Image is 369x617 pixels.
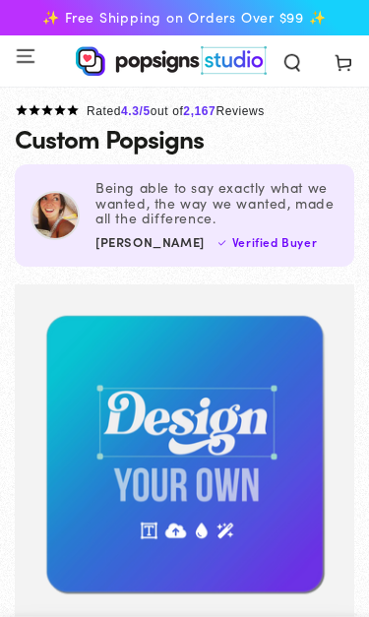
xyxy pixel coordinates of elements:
[95,235,205,249] span: [PERSON_NAME]
[95,177,335,227] span: Being able to say exactly what we wanted, the way we wanted, made all the difference.
[140,104,151,118] span: /5
[87,104,265,118] span: Rated out of Reviews
[15,123,354,154] h1: Custom Popsigns
[31,191,80,240] img: Emily J.
[267,44,318,78] summary: Search our site
[76,46,267,76] img: Popsigns Studio
[42,9,326,27] span: ✨ Free Shipping on Orders Over $99 ✨
[183,104,215,118] span: 2,167
[232,235,317,248] span: Verified Buyer
[121,104,139,118] span: 4.3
